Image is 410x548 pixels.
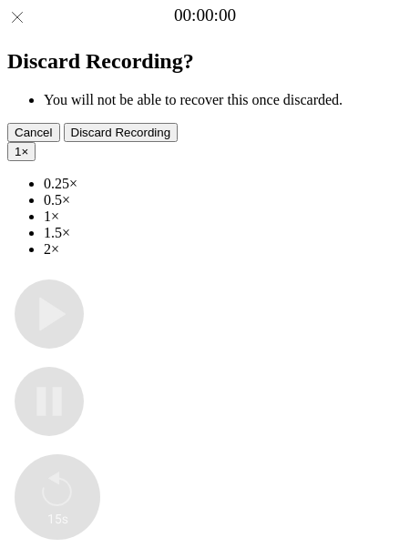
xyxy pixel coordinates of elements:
button: 1× [7,142,36,161]
li: 1.5× [44,225,403,241]
span: 1 [15,145,21,158]
li: 0.5× [44,192,403,208]
a: 00:00:00 [174,5,236,25]
li: You will not be able to recover this once discarded. [44,92,403,108]
button: Cancel [7,123,60,142]
li: 1× [44,208,403,225]
li: 0.25× [44,176,403,192]
li: 2× [44,241,403,258]
button: Discard Recording [64,123,179,142]
h2: Discard Recording? [7,49,403,74]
